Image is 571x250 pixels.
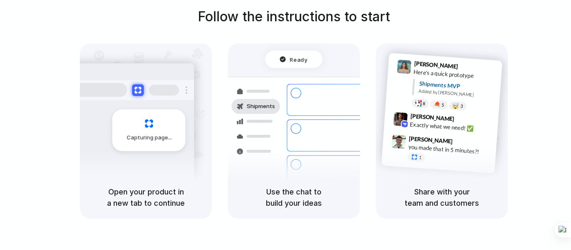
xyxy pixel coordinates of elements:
div: Exactly what we need! ✅ [410,120,493,134]
span: 9:42 AM [457,115,474,125]
span: 9:41 AM [461,63,478,73]
h1: Follow the instructions to start [198,7,390,27]
span: 5 [441,102,444,107]
span: Shipments [247,102,275,111]
span: Ready [290,55,308,63]
h5: Share with your team and customers [386,186,498,209]
div: you made that in 5 minutes?! [408,142,492,157]
span: Capturing page [127,134,173,142]
span: [PERSON_NAME] [414,59,458,71]
span: [PERSON_NAME] [409,134,453,146]
div: Here's a quick prototype [413,67,497,81]
h5: Use the chat to build your ideas [238,186,350,209]
div: Added by [PERSON_NAME] [418,87,495,99]
div: 🤯 [452,103,459,109]
h5: Open your product in a new tab to continue [90,186,202,209]
span: 3 [460,104,463,108]
span: 8 [423,101,426,106]
span: [PERSON_NAME] [410,111,454,123]
span: 9:47 AM [455,138,472,148]
div: Shipments MVP [419,79,496,93]
span: 1 [419,155,422,159]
